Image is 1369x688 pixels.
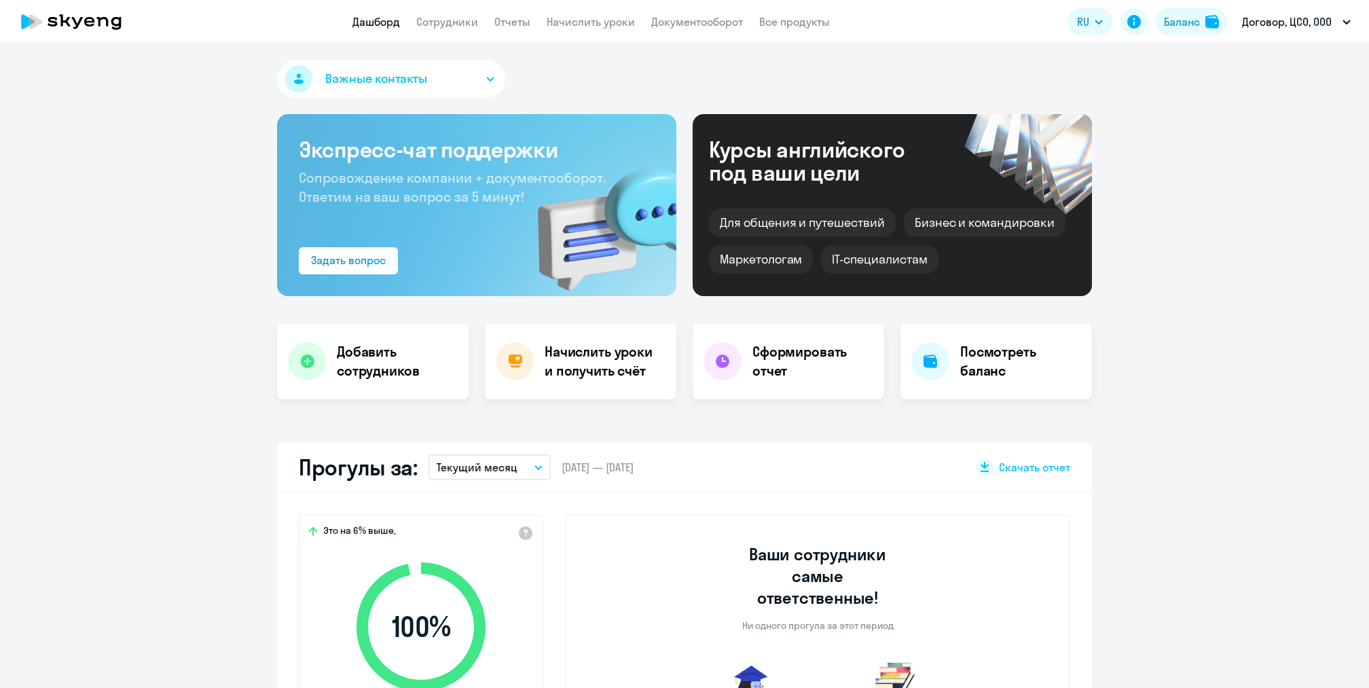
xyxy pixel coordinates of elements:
p: Договор, ЦСО, ООО [1242,14,1332,30]
span: RU [1077,14,1089,30]
div: Для общения и путешествий [709,209,896,237]
span: 100 % [343,611,499,643]
button: Важные контакты [277,60,505,98]
a: Отчеты [494,15,530,29]
span: Это на 6% выше, [323,524,396,541]
div: Маркетологам [709,245,813,274]
a: Документооборот [651,15,743,29]
p: Текущий месяц [437,459,517,475]
div: Курсы английского под ваши цели [709,138,941,184]
h3: Экспресс-чат поддержки [299,136,655,163]
button: Балансbalance [1156,8,1227,35]
h2: Прогулы за: [299,454,418,481]
p: Ни одного прогула за этот период [742,619,894,632]
button: Текущий месяц [428,454,551,480]
a: Дашборд [352,15,400,29]
h4: Добавить сотрудников [337,342,458,380]
div: Баланс [1164,14,1200,30]
span: Важные контакты [325,70,427,88]
div: Задать вопрос [311,252,386,268]
div: IT-специалистам [821,245,938,274]
img: balance [1205,15,1219,29]
button: Договор, ЦСО, ООО [1235,5,1357,38]
a: Все продукты [759,15,830,29]
h4: Начислить уроки и получить счёт [545,342,663,380]
a: Сотрудники [416,15,478,29]
span: Сопровождение компании + документооборот. Ответим на ваш вопрос за 5 минут! [299,169,606,205]
span: [DATE] — [DATE] [562,460,634,475]
button: RU [1067,8,1112,35]
h3: Ваши сотрудники самые ответственные! [731,543,905,609]
img: bg-img [518,143,676,296]
div: Бизнес и командировки [904,209,1065,237]
a: Начислить уроки [547,15,635,29]
span: Скачать отчет [999,460,1070,475]
h4: Посмотреть баланс [960,342,1081,380]
h4: Сформировать отчет [752,342,873,380]
button: Задать вопрос [299,247,398,274]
